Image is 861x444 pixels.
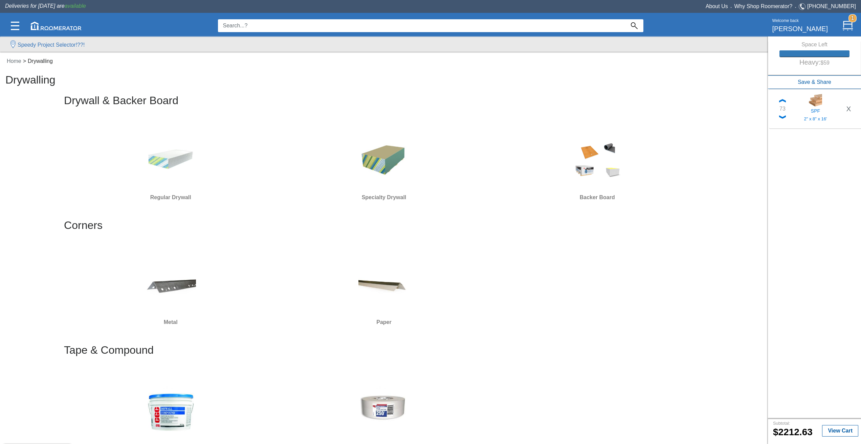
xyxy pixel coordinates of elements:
[64,95,704,112] h2: Drywall & Backer Board
[773,427,778,438] label: $
[828,428,853,434] b: View Cart
[773,421,790,426] small: Subtotal:
[728,6,734,9] span: •
[67,128,274,202] a: Regular Drywall
[11,22,19,30] img: Categories.svg
[779,115,786,119] img: Down_Chevron.png
[23,57,26,65] label: >
[218,19,625,32] input: Search...?
[631,22,638,29] img: Search_Icon.svg
[792,6,799,9] span: •
[358,258,409,309] img: PWall.jpg
[572,133,623,184] img: tile_backer_413.jpg
[779,42,849,48] h6: Space Left
[794,116,837,122] h5: 2" x 8" x 16'
[5,3,86,9] span: Deliveries for [DATE] are
[768,75,861,89] button: Save & Share
[280,128,488,202] a: Specialty Drywall
[31,22,82,30] img: roomerator-logo.svg
[779,57,849,66] h5: Heavy:
[67,253,274,327] a: Metal
[18,41,85,49] label: Speedy Project Selector!??!
[779,99,786,102] img: Up_Chevron.png
[65,3,86,9] span: available
[280,253,488,327] a: Paper
[779,105,786,113] div: 73
[773,427,813,437] b: 2212.63
[64,219,704,237] h2: Corners
[799,2,807,11] img: Telephone.svg
[67,318,274,327] h6: Metal
[493,128,701,202] a: Backer Board
[822,425,858,437] button: View Cart
[706,3,728,9] a: About Us
[67,193,274,202] h6: Regular Drywall
[280,193,488,202] h6: Specialty Drywall
[843,21,853,31] img: Cart.svg
[64,344,704,361] h2: Tape & Compound
[848,14,857,22] strong: 1
[734,3,793,9] a: Why Shop Roomerator?
[5,58,23,64] a: Home
[807,3,856,9] a: [PHONE_NUMBER]
[358,133,409,184] img: WDWall.jpg
[145,258,196,309] img: MCWall.jpg
[358,383,409,434] img: TWall.jpg
[794,107,837,114] h5: SPF
[145,133,196,184] img: RDWall.jpg
[493,193,701,202] h6: Backer Board
[809,93,822,107] img: 11200265_sm.jpg
[145,383,196,434] img: CompWall.jpg
[26,57,54,65] label: Drywalling
[280,318,488,327] h6: Paper
[789,93,842,124] a: SPF2" x 8" x 16'
[820,60,830,66] small: $59
[842,103,855,114] button: X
